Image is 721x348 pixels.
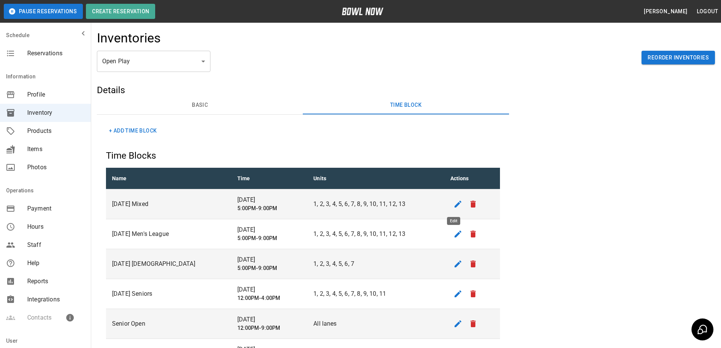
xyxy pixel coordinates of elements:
[450,286,466,301] button: edit
[27,222,85,231] span: Hours
[237,324,302,332] h6: 12:00PM-9:00PM
[27,259,85,268] span: Help
[641,5,690,19] button: [PERSON_NAME]
[237,234,302,243] h6: 5:00PM-9:00PM
[313,319,438,328] p: All lanes
[237,225,302,234] p: [DATE]
[97,84,509,96] h5: Details
[27,145,85,154] span: Items
[112,229,225,239] p: [DATE] Men's League
[27,108,85,117] span: Inventory
[466,197,481,212] button: remove
[112,319,225,328] p: Senior Open
[313,289,438,298] p: 1, 2, 3, 4, 5, 6, 7, 8, 9, 10, 11
[97,96,509,114] div: basic tabs example
[106,124,160,138] button: + Add Time Block
[4,4,83,19] button: Pause Reservations
[27,240,85,250] span: Staff
[447,217,460,225] div: Edit
[466,226,481,242] button: remove
[237,195,302,204] p: [DATE]
[466,286,481,301] button: remove
[237,264,302,273] h6: 5:00PM-9:00PM
[27,277,85,286] span: Reports
[237,315,302,324] p: [DATE]
[27,49,85,58] span: Reservations
[237,204,302,213] h6: 5:00PM-9:00PM
[27,126,85,136] span: Products
[313,229,438,239] p: 1, 2, 3, 4, 5, 6, 7, 8, 9, 10, 11, 12, 13
[450,256,466,272] button: edit
[106,168,231,189] th: Name
[466,316,481,331] button: remove
[86,4,155,19] button: Create Reservation
[112,200,225,209] p: [DATE] Mixed
[27,295,85,304] span: Integrations
[112,289,225,298] p: [DATE] Seniors
[106,150,500,162] h5: Time Blocks
[307,168,444,189] th: Units
[237,285,302,294] p: [DATE]
[303,96,509,114] button: Time Block
[450,316,466,331] button: edit
[231,168,308,189] th: Time
[342,8,383,15] img: logo
[27,90,85,99] span: Profile
[450,197,466,212] button: edit
[97,96,303,114] button: Basic
[642,51,715,65] button: Reorder Inventories
[237,255,302,264] p: [DATE]
[313,259,438,268] p: 1, 2, 3, 4, 5, 6, 7
[97,30,161,46] h4: Inventories
[97,51,210,72] div: Open Play
[112,259,225,268] p: [DATE] [DEMOGRAPHIC_DATA]
[313,200,438,209] p: 1, 2, 3, 4, 5, 6, 7, 8, 9, 10, 11, 12, 13
[444,168,500,189] th: Actions
[237,294,302,303] h6: 12:00PM-4:00PM
[27,204,85,213] span: Payment
[694,5,721,19] button: Logout
[27,163,85,172] span: Photos
[466,256,481,272] button: remove
[450,226,466,242] button: edit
